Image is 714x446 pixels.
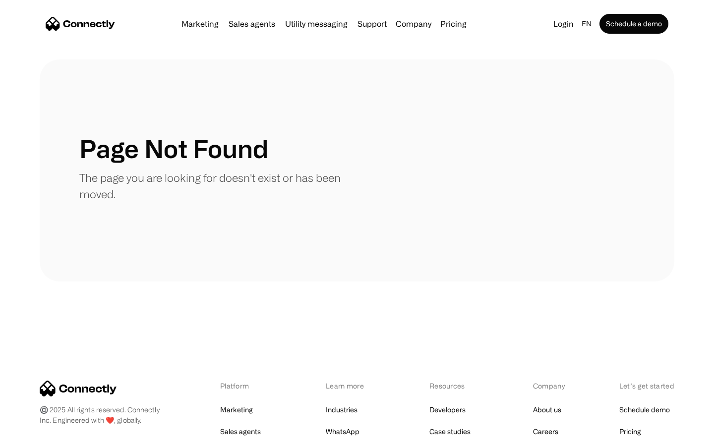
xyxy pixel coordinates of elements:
[79,134,268,164] h1: Page Not Found
[79,169,357,202] p: The page you are looking for doesn't exist or has been moved.
[396,17,431,31] div: Company
[429,381,481,391] div: Resources
[619,425,641,439] a: Pricing
[619,381,674,391] div: Let’s get started
[533,425,558,439] a: Careers
[533,403,561,417] a: About us
[178,20,223,28] a: Marketing
[619,403,670,417] a: Schedule demo
[20,429,59,443] ul: Language list
[326,425,359,439] a: WhatsApp
[225,20,279,28] a: Sales agents
[582,17,592,31] div: en
[10,428,59,443] aside: Language selected: English
[220,381,274,391] div: Platform
[326,381,378,391] div: Learn more
[354,20,391,28] a: Support
[533,381,568,391] div: Company
[220,403,253,417] a: Marketing
[429,425,471,439] a: Case studies
[599,14,668,34] a: Schedule a demo
[436,20,471,28] a: Pricing
[281,20,352,28] a: Utility messaging
[549,17,578,31] a: Login
[220,425,261,439] a: Sales agents
[326,403,357,417] a: Industries
[429,403,466,417] a: Developers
